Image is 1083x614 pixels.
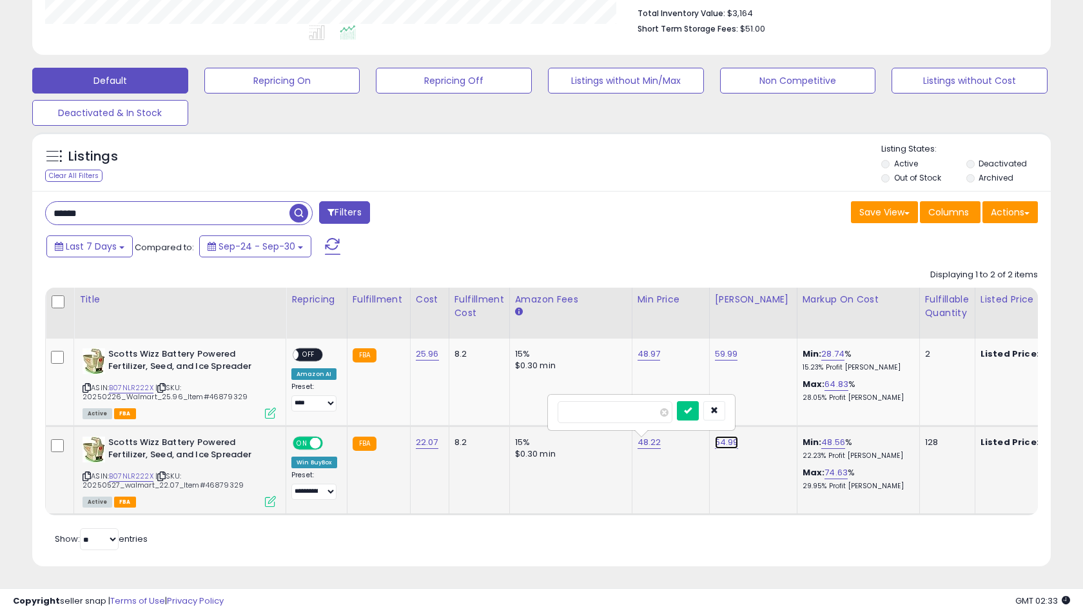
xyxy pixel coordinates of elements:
a: Privacy Policy [167,595,224,607]
a: Terms of Use [110,595,165,607]
div: 8.2 [454,348,500,360]
a: B07NLR222X [109,471,153,482]
div: % [803,379,910,402]
small: Amazon Fees. [515,306,523,318]
button: Non Competitive [720,68,876,94]
div: Fulfillment [353,293,405,306]
a: 22.07 [416,436,438,449]
button: Listings without Cost [892,68,1048,94]
div: ASIN: [83,437,276,506]
b: Max: [803,466,825,479]
span: OFF [321,438,342,449]
a: 25.96 [416,348,439,361]
div: Amazon Fees [515,293,627,306]
p: 22.23% Profit [PERSON_NAME] [803,451,910,461]
small: FBA [353,348,376,362]
div: ASIN: [83,348,276,417]
div: Repricing [291,293,342,306]
p: 15.23% Profit [PERSON_NAME] [803,363,910,372]
b: Min: [803,348,822,360]
img: 41sno0gWAyL._SL40_.jpg [83,348,105,374]
span: All listings currently available for purchase on Amazon [83,497,112,508]
span: Show: entries [55,533,148,545]
b: Max: [803,378,825,390]
span: All listings currently available for purchase on Amazon [83,408,112,419]
button: Actions [982,201,1038,223]
div: % [803,348,910,372]
button: Filters [319,201,369,224]
a: 48.22 [638,436,661,449]
label: Deactivated [979,158,1027,169]
a: 28.74 [821,348,844,361]
div: Fulfillment Cost [454,293,504,320]
span: Last 7 Days [66,240,117,253]
a: 64.83 [824,378,848,391]
button: Sep-24 - Sep-30 [199,235,311,257]
a: 59.99 [715,348,738,361]
span: FBA [114,497,136,508]
div: [PERSON_NAME] [715,293,792,306]
span: FBA [114,408,136,419]
button: Deactivated & In Stock [32,100,188,126]
span: Sep-24 - Sep-30 [219,240,295,253]
strong: Copyright [13,595,60,607]
small: FBA [353,437,376,451]
h5: Listings [68,148,118,166]
button: Save View [851,201,918,223]
button: Last 7 Days [46,235,133,257]
label: Active [894,158,918,169]
span: Columns [928,206,969,219]
label: Out of Stock [894,172,941,183]
a: 74.63 [824,466,848,479]
li: $3,164 [638,5,1028,20]
span: | SKU: 20250527_walmart_22.07_Item#46879329 [83,471,244,490]
div: Preset: [291,471,337,500]
span: OFF [298,350,319,361]
label: Archived [979,172,1013,183]
div: 15% [515,348,622,360]
b: Listed Price: [981,348,1039,360]
div: Displaying 1 to 2 of 2 items [930,269,1038,281]
b: Min: [803,436,822,448]
div: Markup on Cost [803,293,914,306]
div: Min Price [638,293,704,306]
div: Title [79,293,280,306]
div: Amazon AI [291,368,337,380]
div: $0.30 min [515,448,622,460]
img: 41sno0gWAyL._SL40_.jpg [83,437,105,462]
b: Listed Price: [981,436,1039,448]
b: Scotts Wizz Battery Powered Fertilizer, Seed, and Ice Spreader [108,437,265,464]
button: Default [32,68,188,94]
div: $0.30 min [515,360,622,371]
div: 15% [515,437,622,448]
button: Columns [920,201,981,223]
p: 28.05% Profit [PERSON_NAME] [803,393,910,402]
span: 2025-10-8 02:33 GMT [1015,595,1070,607]
div: % [803,467,910,491]
div: Clear All Filters [45,170,102,182]
div: Preset: [291,382,337,411]
div: Win BuyBox [291,457,337,468]
a: B07NLR222X [109,382,153,393]
button: Listings without Min/Max [548,68,704,94]
b: Total Inventory Value: [638,8,725,19]
a: 54.99 [715,436,739,449]
span: Compared to: [135,241,194,253]
div: seller snap | | [13,595,224,608]
p: Listing States: [881,143,1050,155]
div: 2 [925,348,965,360]
span: | SKU: 20250226_Walmart_25.96_Item#46879329 [83,382,248,402]
button: Repricing Off [376,68,532,94]
span: ON [294,438,310,449]
div: 8.2 [454,437,500,448]
th: The percentage added to the cost of goods (COGS) that forms the calculator for Min & Max prices. [797,288,919,339]
div: Fulfillable Quantity [925,293,970,320]
p: 29.95% Profit [PERSON_NAME] [803,482,910,491]
b: Scotts Wizz Battery Powered Fertilizer, Seed, and Ice Spreader [108,348,265,375]
div: % [803,437,910,461]
span: $51.00 [740,23,765,35]
div: Cost [416,293,444,306]
a: 48.56 [821,436,845,449]
a: 48.97 [638,348,661,361]
div: 128 [925,437,965,448]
